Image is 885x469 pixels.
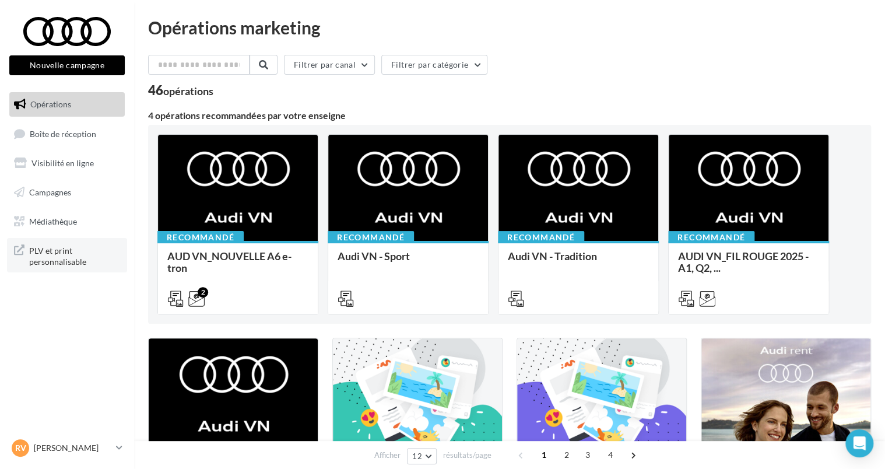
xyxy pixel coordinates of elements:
span: Opérations [30,99,71,109]
button: Nouvelle campagne [9,55,125,75]
span: Campagnes [29,187,71,197]
span: Audi VN - Tradition [508,250,597,262]
a: RV [PERSON_NAME] [9,437,125,459]
span: Afficher [374,450,401,461]
a: Médiathèque [7,209,127,234]
span: PLV et print personnalisable [29,243,120,268]
span: Boîte de réception [30,128,96,138]
div: Recommandé [328,231,414,244]
span: Visibilité en ligne [31,158,94,168]
span: AUDI VN_FIL ROUGE 2025 - A1, Q2, ... [678,250,809,274]
span: 12 [412,452,422,461]
a: Boîte de réception [7,121,127,146]
div: 4 opérations recommandées par votre enseigne [148,111,871,120]
span: Médiathèque [29,216,77,226]
span: 3 [578,446,597,464]
a: Campagnes [7,180,127,205]
span: AUD VN_NOUVELLE A6 e-tron [167,250,292,274]
div: Recommandé [668,231,754,244]
span: 2 [557,446,576,464]
div: Recommandé [157,231,244,244]
a: Opérations [7,92,127,117]
a: Visibilité en ligne [7,151,127,176]
button: 12 [407,448,437,464]
div: 2 [198,287,208,297]
button: Filtrer par canal [284,55,375,75]
div: Opérations marketing [148,19,871,36]
div: opérations [163,86,213,96]
div: 46 [148,84,213,97]
span: résultats/page [443,450,491,461]
div: Recommandé [498,231,584,244]
div: Open Intercom Messenger [845,429,873,457]
span: RV [15,442,26,454]
span: Audi VN - Sport [338,250,410,262]
a: PLV et print personnalisable [7,238,127,272]
span: 1 [535,446,553,464]
p: [PERSON_NAME] [34,442,111,454]
button: Filtrer par catégorie [381,55,487,75]
span: 4 [601,446,620,464]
